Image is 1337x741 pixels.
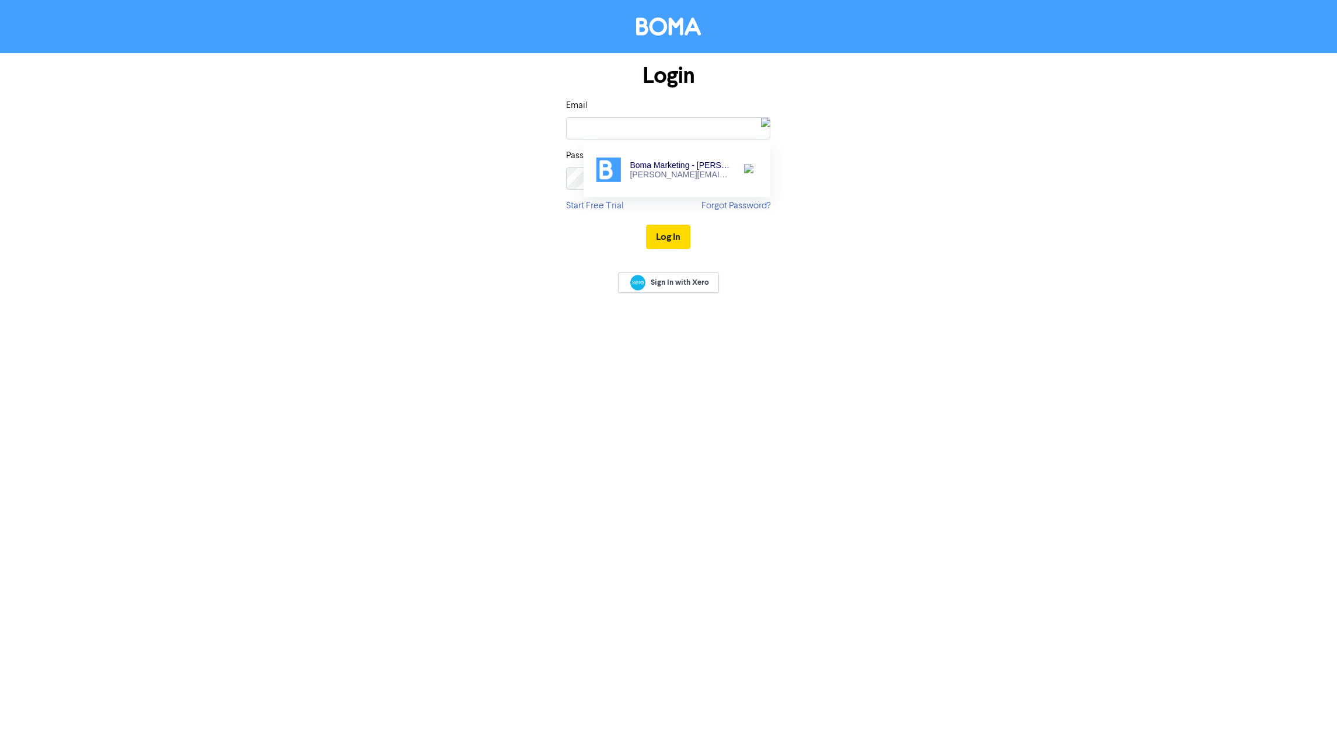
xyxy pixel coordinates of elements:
a: Sign In with Xero [618,272,718,293]
a: Forgot Password? [701,199,770,213]
a: Start Free Trial [566,199,624,213]
img: BOMA Logo [636,18,701,36]
h1: Login [566,62,770,89]
label: Password [566,149,604,163]
button: Log In [646,225,690,249]
span: Sign In with Xero [651,277,709,288]
label: Email [566,99,588,113]
img: Xero logo [630,275,645,291]
iframe: Chat Widget [1279,685,1337,741]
